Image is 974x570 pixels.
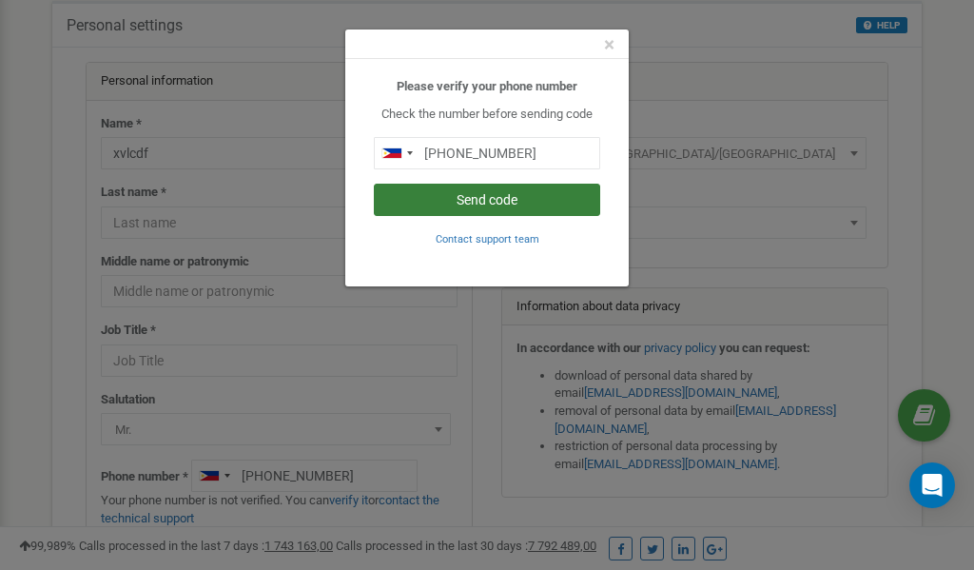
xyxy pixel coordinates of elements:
[374,106,600,124] p: Check the number before sending code
[397,79,577,93] b: Please verify your phone number
[374,184,600,216] button: Send code
[374,137,600,169] input: 0905 123 4567
[604,33,614,56] span: ×
[436,231,539,246] a: Contact support team
[436,233,539,246] small: Contact support team
[375,138,419,168] div: Telephone country code
[604,35,614,55] button: Close
[909,462,955,508] div: Open Intercom Messenger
